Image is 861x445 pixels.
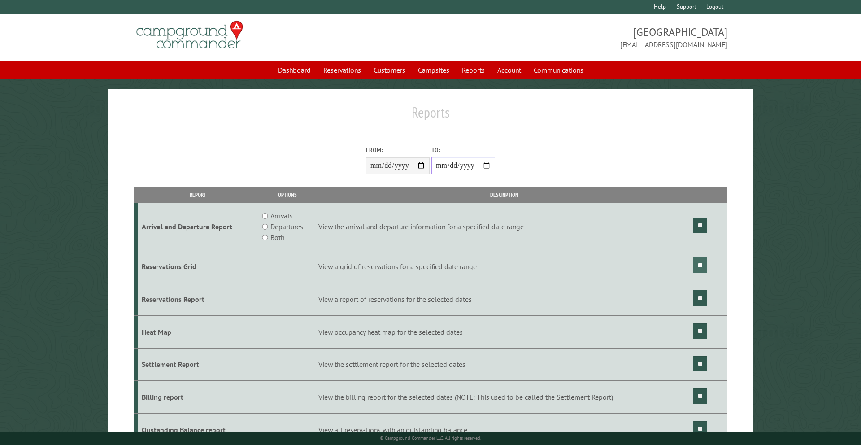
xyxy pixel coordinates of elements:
[270,232,284,243] label: Both
[317,250,691,283] td: View a grid of reservations for a specified date range
[430,25,727,50] span: [GEOGRAPHIC_DATA] [EMAIL_ADDRESS][DOMAIN_NAME]
[368,61,411,79] a: Customers
[317,381,691,414] td: View the billing report for the selected dates (NOTE: This used to be called the Settlement Report)
[138,250,259,283] td: Reservations Grid
[317,315,691,348] td: View occupancy heat map for the selected dates
[317,187,691,203] th: Description
[134,104,728,128] h1: Reports
[380,435,481,441] small: © Campground Commander LLC. All rights reserved.
[273,61,316,79] a: Dashboard
[270,221,303,232] label: Departures
[366,146,430,154] label: From:
[138,315,259,348] td: Heat Map
[270,210,293,221] label: Arrivals
[317,283,691,315] td: View a report of reservations for the selected dates
[138,381,259,414] td: Billing report
[258,187,317,203] th: Options
[138,283,259,315] td: Reservations Report
[457,61,490,79] a: Reports
[413,61,455,79] a: Campsites
[318,61,366,79] a: Reservations
[431,146,495,154] label: To:
[138,187,259,203] th: Report
[492,61,526,79] a: Account
[138,203,259,250] td: Arrival and Departure Report
[528,61,589,79] a: Communications
[134,17,246,52] img: Campground Commander
[138,348,259,381] td: Settlement Report
[317,348,691,381] td: View the settlement report for the selected dates
[317,203,691,250] td: View the arrival and departure information for a specified date range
